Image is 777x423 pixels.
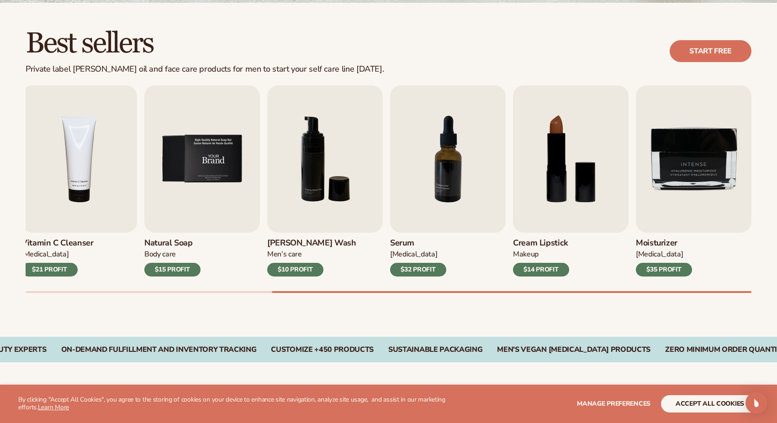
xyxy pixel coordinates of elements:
div: Makeup [513,250,569,259]
p: By clicking "Accept All Cookies", you agree to the storing of cookies on your device to enhance s... [18,396,457,412]
h3: Vitamin C Cleanser [21,238,94,248]
div: Private label [PERSON_NAME] oil and face care products for men to start your self care line [DATE]. [26,64,384,74]
a: Start free [670,40,751,62]
div: SUSTAINABLE PACKAGING [388,345,482,354]
h3: Moisturizer [636,238,692,248]
img: Shopify Image 6 [144,85,260,233]
div: [MEDICAL_DATA] [390,250,446,259]
div: Body Care [144,250,201,259]
div: [MEDICAL_DATA] [636,250,692,259]
div: $14 PROFIT [513,263,569,277]
div: $15 PROFIT [144,263,201,277]
a: 6 / 9 [267,85,383,277]
h3: Cream Lipstick [513,238,569,248]
h3: [PERSON_NAME] Wash [267,238,356,248]
a: 5 / 9 [144,85,260,277]
div: CUSTOMIZE +450 PRODUCTS [271,345,374,354]
button: Manage preferences [577,395,650,413]
a: Learn More [38,403,69,412]
span: Manage preferences [577,399,650,408]
div: Men's VEGAN [MEDICAL_DATA] PRODUCTS [497,345,650,354]
a: 4 / 9 [21,85,137,277]
a: 7 / 9 [390,85,506,277]
a: 9 / 9 [636,85,751,277]
h3: Natural Soap [144,238,201,248]
div: $10 PROFIT [267,263,323,277]
div: Open Intercom Messenger [745,392,767,414]
h3: Serum [390,238,446,248]
div: $21 PROFIT [21,263,78,277]
div: On-Demand Fulfillment and Inventory Tracking [61,345,257,354]
button: accept all cookies [661,395,759,413]
h2: Best sellers [26,28,384,59]
div: $35 PROFIT [636,263,692,277]
div: $32 PROFIT [390,263,446,277]
div: [MEDICAL_DATA] [21,250,94,259]
a: 8 / 9 [513,85,629,277]
div: Men’s Care [267,250,356,259]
